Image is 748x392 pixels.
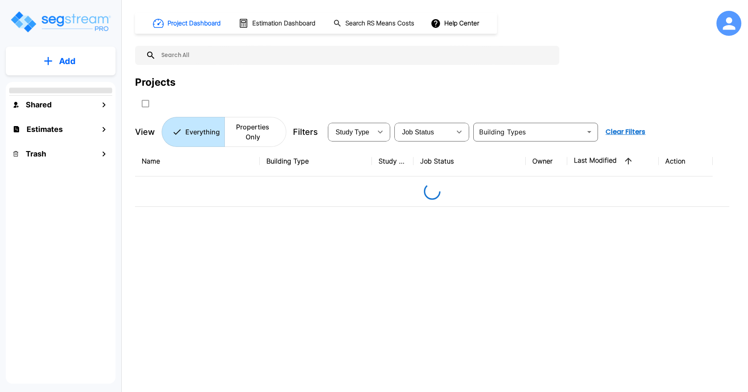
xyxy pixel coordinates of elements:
[330,120,372,144] div: Select
[27,124,63,135] h1: Estimates
[429,15,482,31] button: Help Center
[330,15,419,32] button: Search RS Means Costs
[150,14,225,32] button: Project Dashboard
[602,124,649,140] button: Clear Filters
[135,126,155,138] p: View
[26,99,52,110] h1: Shared
[235,15,320,32] button: Estimation Dashboard
[167,19,221,28] h1: Project Dashboard
[293,126,318,138] p: Filters
[526,146,567,176] th: Owner
[659,146,713,176] th: Action
[229,122,276,142] p: Properties Only
[567,146,659,176] th: Last Modified
[162,117,225,147] button: Everything
[224,117,286,147] button: Properties Only
[413,146,526,176] th: Job Status
[345,19,414,28] h1: Search RS Means Costs
[476,126,582,138] input: Building Types
[137,95,154,112] button: SelectAll
[162,117,286,147] div: Platform
[583,126,595,138] button: Open
[252,19,315,28] h1: Estimation Dashboard
[396,120,451,144] div: Select
[372,146,413,176] th: Study Type
[335,129,369,136] span: Study Type
[135,146,260,176] th: Name
[26,148,46,159] h1: Trash
[185,127,220,137] p: Everything
[59,55,76,67] p: Add
[260,146,372,176] th: Building Type
[6,49,116,73] button: Add
[156,46,555,65] input: Search All
[135,75,175,90] div: Projects
[10,10,111,34] img: Logo
[402,129,434,136] span: Job Status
